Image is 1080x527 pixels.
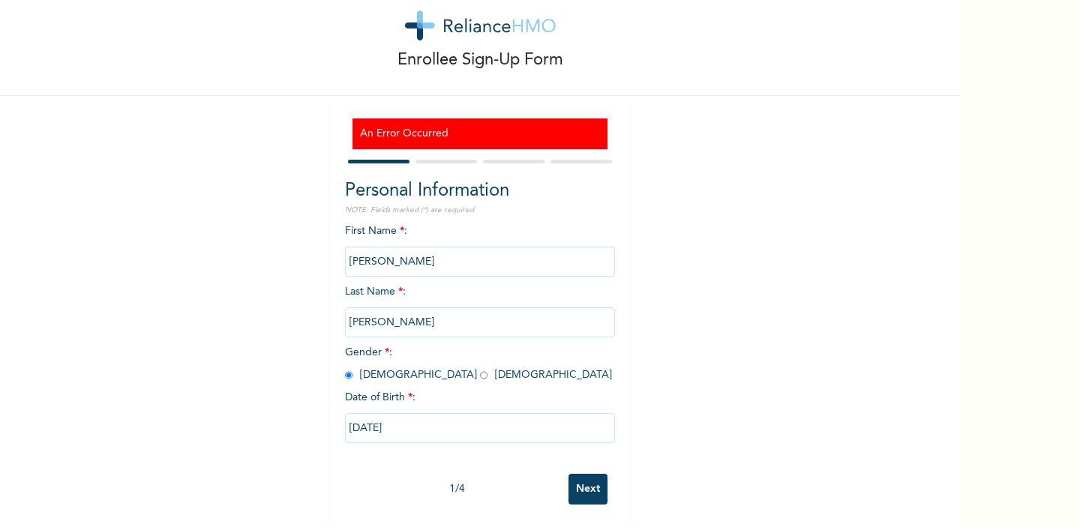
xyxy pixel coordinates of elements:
h3: An Error Occurred [360,126,600,142]
p: Enrollee Sign-Up Form [397,48,563,73]
img: logo [405,10,556,40]
div: 1 / 4 [345,481,568,497]
input: Enter your first name [345,247,615,277]
span: Gender : [DEMOGRAPHIC_DATA] [DEMOGRAPHIC_DATA] [345,347,612,380]
p: NOTE: Fields marked (*) are required [345,205,615,216]
input: Enter your last name [345,307,615,337]
span: First Name : [345,226,615,267]
input: DD-MM-YYYY [345,413,615,443]
h2: Personal Information [345,178,615,205]
span: Date of Birth : [345,390,415,406]
input: Next [568,474,607,505]
span: Last Name : [345,286,615,328]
